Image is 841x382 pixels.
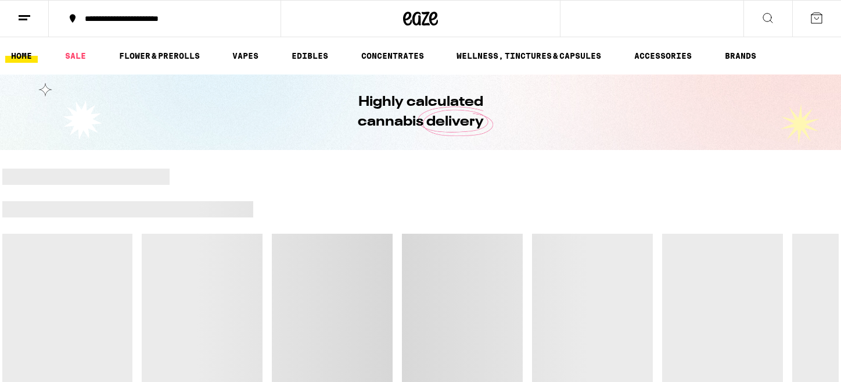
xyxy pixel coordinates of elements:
iframe: Opens a widget where you can find more information [767,347,829,376]
a: VAPES [227,49,264,63]
h1: Highly calculated cannabis delivery [325,92,516,132]
a: CONCENTRATES [355,49,430,63]
a: ACCESSORIES [628,49,698,63]
a: WELLNESS, TINCTURES & CAPSULES [451,49,607,63]
a: EDIBLES [286,49,334,63]
a: HOME [5,49,38,63]
button: BRANDS [719,49,762,63]
a: FLOWER & PREROLLS [113,49,206,63]
a: SALE [59,49,92,63]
